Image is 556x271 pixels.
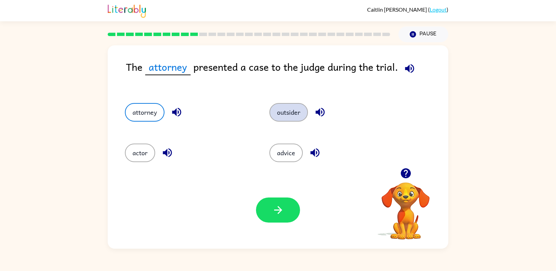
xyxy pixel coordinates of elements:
video: Your browser must support playing .mp4 files to use Literably. Please try using another browser. [371,172,440,240]
span: attorney [145,59,191,75]
div: The presented a case to the judge during the trial. [126,59,448,89]
a: Logout [430,6,447,13]
button: attorney [125,103,164,122]
button: advice [269,144,303,162]
img: Literably [108,3,146,18]
span: Caitlin [PERSON_NAME] [367,6,428,13]
button: actor [125,144,155,162]
button: outsider [269,103,308,122]
div: ( ) [367,6,448,13]
button: Pause [398,26,448,42]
